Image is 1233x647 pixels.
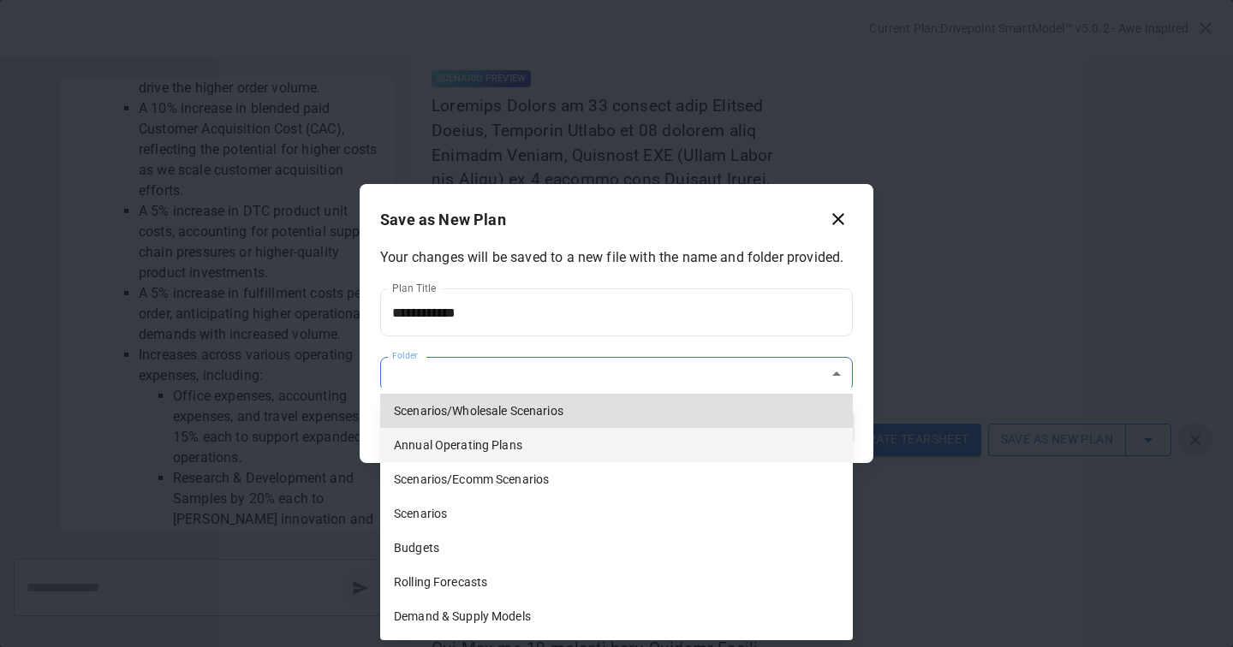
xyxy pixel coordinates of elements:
[380,531,853,565] li: Budgets
[380,428,853,462] li: Annual Operating Plans
[380,394,853,428] li: Scenarios/Wholesale Scenarios
[380,496,853,531] li: Scenarios
[380,599,853,633] li: Demand & Supply Models
[380,462,853,496] li: Scenarios/Ecomm Scenarios
[380,565,853,599] li: Rolling Forecasts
